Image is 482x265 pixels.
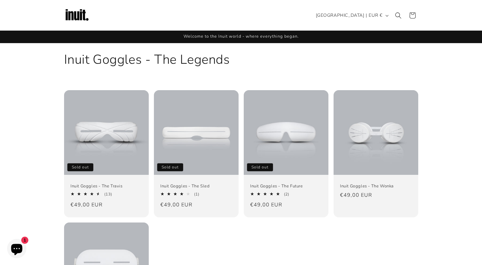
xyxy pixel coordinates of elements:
[316,12,383,19] span: [GEOGRAPHIC_DATA] | EUR €
[184,33,299,39] span: Welcome to the Inuit world - where everything began.
[250,184,322,189] a: Inuit Goggles - The Future
[391,8,405,23] summary: Search
[64,31,418,43] div: Announcement
[340,184,412,189] a: Inuit Goggles - The Wonka
[5,239,28,260] inbox-online-store-chat: Shopify online store chat
[64,51,418,68] h1: Inuit Goggles - The Legends
[64,3,90,28] img: Inuit Logo
[312,9,391,22] button: [GEOGRAPHIC_DATA] | EUR €
[71,184,142,189] a: Inuit Goggles - The Travis
[160,184,232,189] a: Inuit Goggles - The Sled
